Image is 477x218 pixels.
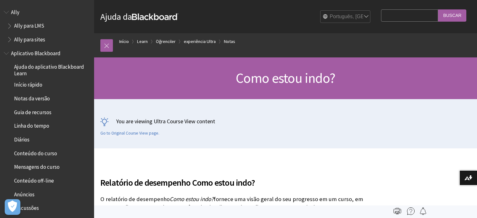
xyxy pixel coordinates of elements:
img: Print [394,207,401,215]
span: Notas da versão [14,93,50,102]
select: Site Language Selector [321,11,371,23]
nav: Book outline for Anthology Ally Help [4,7,90,45]
span: Como estou indo? [236,69,335,87]
span: Conteúdo do curso [14,148,57,157]
h2: Relatório de desempenho Como estou indo? [100,168,378,189]
a: Início [119,38,129,45]
span: Guia de recursos [14,107,51,115]
a: Notas [224,38,235,45]
span: Ally [11,7,19,15]
span: Aplicativo Blackboard [11,48,61,56]
span: Início rápido [14,80,42,88]
span: Ally para sites [14,34,45,43]
span: Conteúdo off-line [14,175,54,184]
a: Go to Original Course View page. [100,130,159,136]
p: You are viewing Ultra Course View content [100,117,471,125]
span: Como estou indo? [170,195,214,203]
a: Öğrenciler [156,38,176,45]
span: Mensagens do curso [14,162,60,170]
span: Discussões [14,203,39,211]
a: Learn [137,38,148,45]
span: Ajuda do aplicativo Blackboard Learn [14,62,90,77]
span: Diários [14,134,29,143]
button: Abrir preferências [5,199,20,215]
strong: Blackboard [132,13,178,20]
a: experiência Ultra [184,38,216,45]
span: Linha do tempo [14,121,49,129]
input: Buscar [438,9,466,22]
span: Anúncios [14,189,34,198]
img: Follow this page [419,207,427,215]
img: More help [407,207,415,215]
a: Ajuda daBlackboard [100,11,178,22]
span: Ally para LMS [14,21,44,29]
